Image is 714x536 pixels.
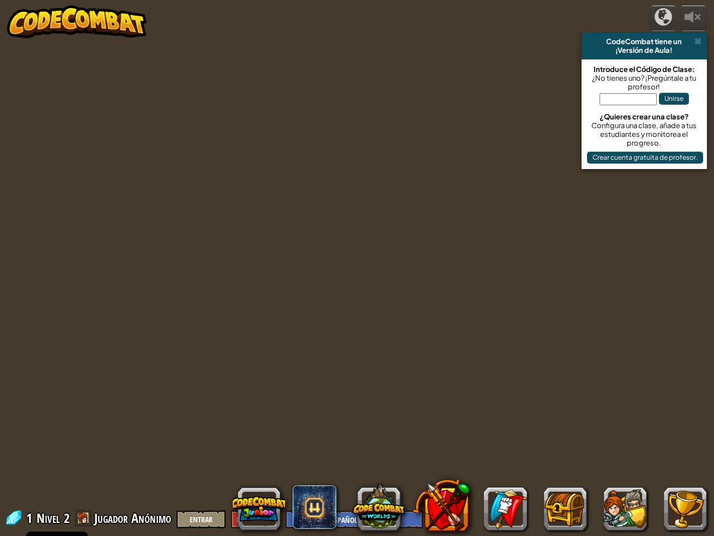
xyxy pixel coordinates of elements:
span: 1 [26,509,35,527]
div: ¿No tienes uno? ¡Pregúntale a tu profesor! [587,74,701,91]
div: CodeCombat tiene un [586,37,703,46]
button: Entrar [177,510,226,528]
button: Crear cuenta gratuita de profesor. [587,152,703,164]
button: Registrarse [231,510,280,528]
span: 2 [64,509,70,527]
button: Campañas [650,5,677,31]
button: Unirse [659,93,689,105]
span: Jugador Anónimo [94,509,171,527]
button: Ajustar volúmen [680,5,707,31]
div: ¿Quieres crear una clase? [587,112,701,121]
img: CodeCombat - Learn how to code by playing a game [7,5,147,38]
span: Nivel [37,509,60,527]
div: Configura una clase, añade a tus estudiantes y monitorea el progreso. [587,121,701,147]
div: ¡Versión de Aula! [586,46,703,55]
div: Introduce el Código de Clase: [587,65,701,74]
